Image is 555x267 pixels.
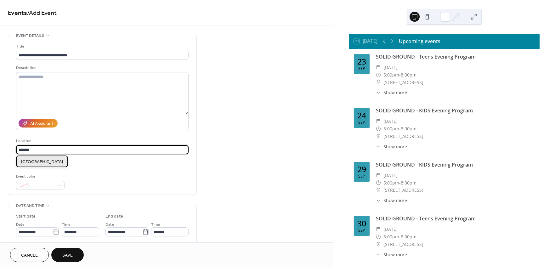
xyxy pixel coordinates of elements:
div: Event color [16,173,63,180]
div: Upcoming events [399,37,440,45]
div: 24 [357,111,366,119]
div: Sep [358,121,365,125]
span: Cancel [21,252,38,259]
span: 8:00pm [401,179,416,187]
div: ​ [376,225,381,233]
button: AI Assistant [19,119,58,128]
div: Sep [358,229,365,233]
span: [DATE] [383,117,398,125]
span: Show more [383,89,407,96]
button: ​Show more [376,197,407,204]
div: Sep [358,67,365,71]
span: [DATE] [383,225,398,233]
div: Title [16,43,187,50]
div: AI Assistant [30,121,53,127]
div: SOLID GROUND - KIDS Evening Program [376,161,535,168]
span: Save [62,252,73,259]
span: [STREET_ADDRESS] [383,133,423,140]
div: ​ [376,64,381,71]
div: 23 [357,58,366,65]
div: ​ [376,197,381,204]
div: ​ [376,71,381,79]
span: [STREET_ADDRESS] [383,79,423,86]
span: Event details [16,32,44,39]
button: ​Show more [376,251,407,258]
button: Save [51,248,84,262]
div: SOLID GROUND - KIDS Evening Program [376,107,535,114]
span: - [399,233,401,241]
span: 5:00pm [383,179,399,187]
div: ​ [376,251,381,258]
div: ​ [376,79,381,86]
div: SOLID GROUND - Teens Evening Program [376,53,535,60]
div: ​ [376,133,381,140]
span: [DATE] [383,64,398,71]
span: - [399,179,401,187]
span: [STREET_ADDRESS] [383,186,423,194]
span: [STREET_ADDRESS] [383,241,423,248]
button: ​Show more [376,89,407,96]
div: ​ [376,125,381,133]
span: 5:00pm [383,71,399,79]
div: ​ [376,179,381,187]
button: Cancel [10,248,49,262]
div: ​ [376,143,381,150]
span: 5:00pm [383,125,399,133]
span: Date [105,221,114,228]
div: ​ [376,241,381,248]
span: / Add Event [27,7,57,19]
div: 29 [357,165,366,173]
div: ​ [376,233,381,241]
span: Show more [383,143,407,150]
div: Description [16,65,187,71]
div: ​ [376,172,381,179]
span: 8:00pm [401,233,416,241]
span: Show more [383,197,407,204]
span: 8:00pm [401,71,416,79]
span: Time [151,221,160,228]
div: SOLID GROUND - Teens Evening Program [376,215,535,222]
div: Sep [358,174,365,179]
div: 30 [357,219,366,227]
div: End date [105,213,123,220]
div: ​ [376,89,381,96]
span: [GEOGRAPHIC_DATA] [21,158,63,165]
span: Date and time [16,202,44,209]
span: Time [62,221,71,228]
span: 8:00pm [401,125,416,133]
a: Events [8,7,27,19]
div: ​ [376,186,381,194]
span: Show more [383,251,407,258]
span: Date [16,221,25,228]
div: Location [16,138,187,144]
div: Start date [16,213,36,220]
span: 5:00pm [383,233,399,241]
span: [DATE] [383,172,398,179]
div: ​ [376,117,381,125]
button: ​Show more [376,143,407,150]
span: - [399,125,401,133]
span: - [399,71,401,79]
